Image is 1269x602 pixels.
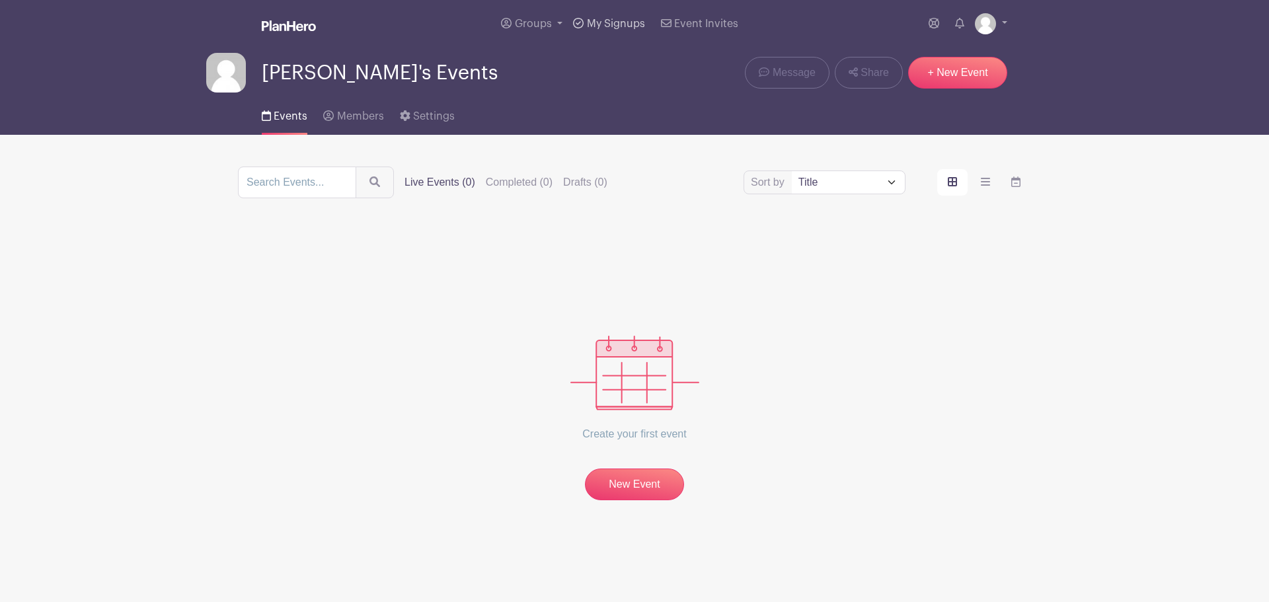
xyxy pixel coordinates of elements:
div: order and view [937,169,1031,196]
a: Events [262,93,307,135]
span: Event Invites [674,19,738,29]
img: default-ce2991bfa6775e67f084385cd625a349d9dcbb7a52a09fb2fda1e96e2d18dcdb.png [206,53,246,93]
span: Members [337,111,384,122]
a: Settings [400,93,455,135]
label: Completed (0) [486,174,553,190]
a: Message [745,57,829,89]
input: Search Events... [238,167,356,198]
span: Message [773,65,816,81]
label: Drafts (0) [563,174,607,190]
img: events_empty-56550af544ae17c43cc50f3ebafa394433d06d5f1891c01edc4b5d1d59cfda54.svg [570,336,699,410]
span: Share [861,65,889,81]
a: Members [323,93,383,135]
label: Sort by [751,174,788,190]
a: + New Event [908,57,1007,89]
span: My Signups [587,19,645,29]
p: Create your first event [570,410,699,458]
img: default-ce2991bfa6775e67f084385cd625a349d9dcbb7a52a09fb2fda1e96e2d18dcdb.png [975,13,996,34]
a: New Event [585,469,684,500]
a: Share [835,57,903,89]
div: filters [404,174,618,190]
span: [PERSON_NAME]'s Events [262,62,498,84]
span: Events [274,111,307,122]
label: Live Events (0) [404,174,475,190]
span: Groups [515,19,552,29]
span: Settings [413,111,455,122]
img: logo_white-6c42ec7e38ccf1d336a20a19083b03d10ae64f83f12c07503d8b9e83406b4c7d.svg [262,20,316,31]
